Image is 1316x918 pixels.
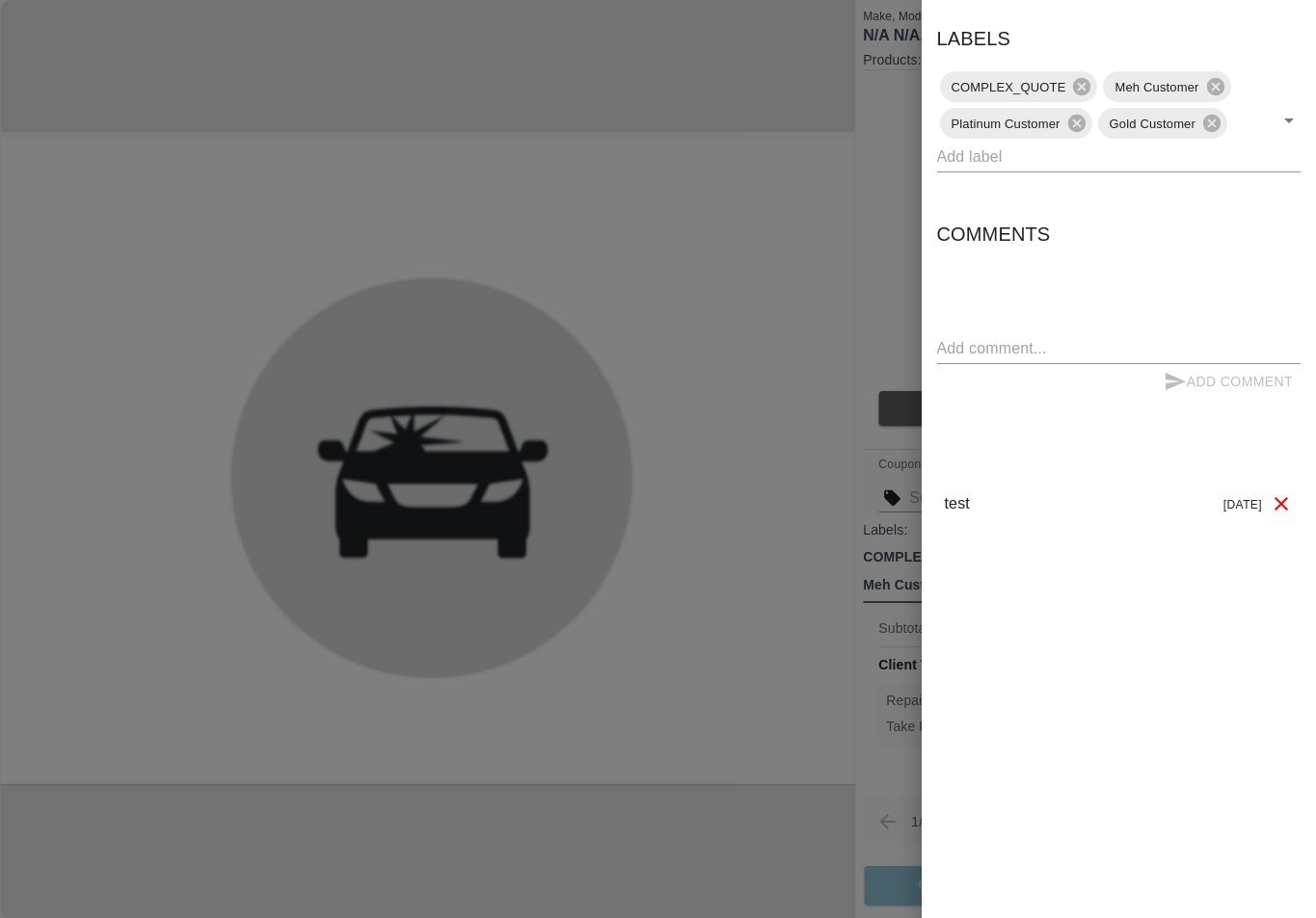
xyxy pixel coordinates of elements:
button: Open [1276,107,1303,134]
div: Platinum Customer [940,108,1092,139]
div: Gold Customer [1098,108,1227,139]
span: [DATE] [1223,498,1262,511]
h6: Labels [937,23,1011,54]
span: Gold Customer [1098,113,1207,135]
h6: Comments [937,219,1302,249]
span: Meh Customer [1103,76,1210,98]
p: test [945,492,970,515]
span: COMPLEX_QUOTE [940,76,1078,98]
div: Meh Customer [1103,71,1230,102]
span: Platinum Customer [940,113,1072,135]
div: COMPLEX_QUOTE [940,71,1098,102]
input: Add label [937,142,1248,171]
